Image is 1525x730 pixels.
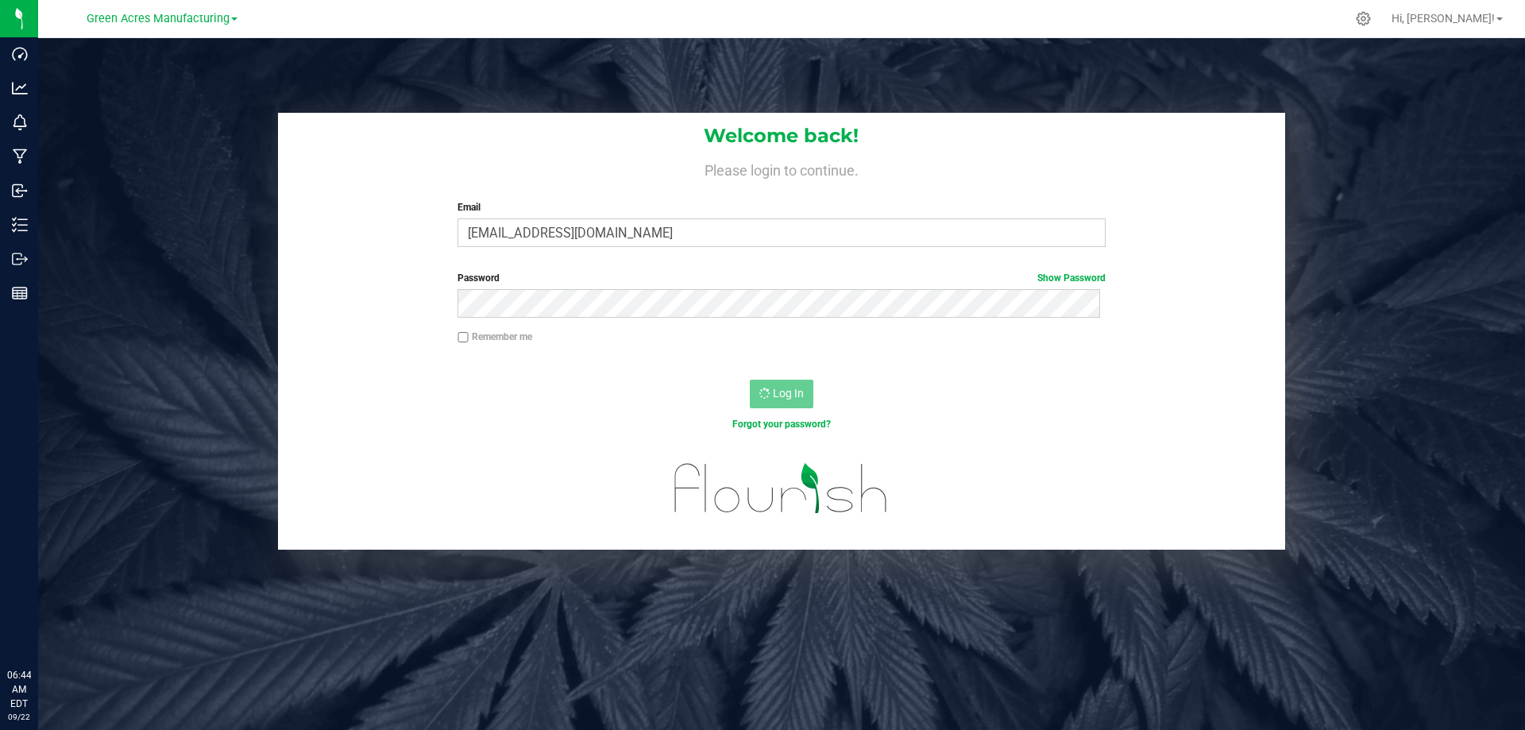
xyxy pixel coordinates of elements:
[7,668,31,711] p: 06:44 AM EDT
[1392,12,1495,25] span: Hi, [PERSON_NAME]!
[457,200,1105,214] label: Email
[750,380,813,408] button: Log In
[12,149,28,164] inline-svg: Manufacturing
[12,183,28,199] inline-svg: Inbound
[1037,272,1106,284] a: Show Password
[278,159,1285,178] h4: Please login to continue.
[278,126,1285,146] h1: Welcome back!
[12,80,28,96] inline-svg: Analytics
[457,272,500,284] span: Password
[12,285,28,301] inline-svg: Reports
[12,251,28,267] inline-svg: Outbound
[773,387,804,400] span: Log In
[87,12,230,25] span: Green Acres Manufacturing
[655,448,907,529] img: flourish_logo.svg
[732,419,831,430] a: Forgot your password?
[12,46,28,62] inline-svg: Dashboard
[7,711,31,723] p: 09/22
[12,114,28,130] inline-svg: Monitoring
[457,332,469,343] input: Remember me
[457,330,532,344] label: Remember me
[1353,11,1373,26] div: Manage settings
[12,217,28,233] inline-svg: Inventory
